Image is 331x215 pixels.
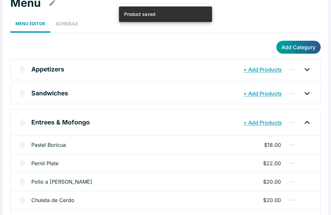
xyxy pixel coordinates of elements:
a: Pastel Boricua [31,141,66,149]
a: Menu Editor [10,15,50,33]
p: $20.00 [263,178,281,186]
p: $20.00 [263,196,281,204]
img: drag-handle.svg [18,159,26,167]
p: Sandwiches [31,89,68,98]
div: Appetizers+ Add Products [11,59,320,80]
a: Chuleta de Cerdo [31,196,74,204]
button: Add Category [276,41,321,54]
button: + Add Products [242,117,283,128]
button: + Add Products [242,88,283,99]
img: drag-handle.svg [18,119,26,126]
a: Schedule [50,15,83,33]
img: drag-handle.svg [18,66,26,73]
img: drag-handle.svg [18,196,26,204]
p: Entrees & Mofongo [31,118,90,127]
img: drag-handle.svg [18,178,26,186]
a: Pollo a [PERSON_NAME] [31,178,92,186]
div: Product saved [124,8,155,20]
p: $18.00 [264,141,281,149]
a: Pernil Plate [31,159,59,167]
img: drag-handle.svg [18,141,26,149]
button: + Add Products [242,64,283,75]
p: Appetizers [31,65,64,74]
img: drag-handle.svg [18,90,26,97]
p: $22.00 [263,159,281,167]
div: Sandwiches+ Add Products [11,83,320,104]
div: Entrees & Mofongo+ Add Products [11,110,320,135]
